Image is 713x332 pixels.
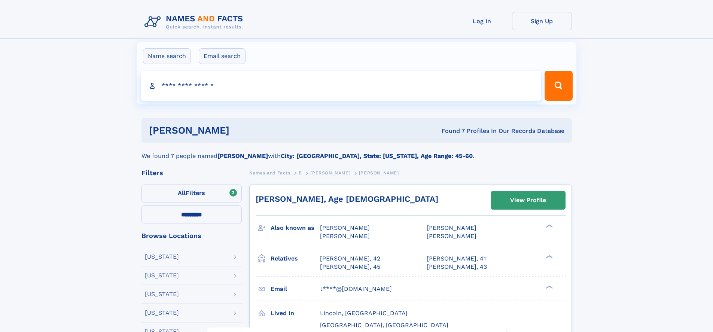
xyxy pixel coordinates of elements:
[199,48,246,64] label: Email search
[427,263,487,271] a: [PERSON_NAME], 43
[149,126,336,135] h1: [PERSON_NAME]
[141,232,242,239] div: Browse Locations
[320,322,448,329] span: [GEOGRAPHIC_DATA], [GEOGRAPHIC_DATA]
[452,12,512,30] a: Log In
[320,255,380,263] a: [PERSON_NAME], 42
[544,254,553,259] div: ❯
[141,71,542,101] input: search input
[178,189,186,197] span: All
[545,71,572,101] button: Search Button
[544,224,553,229] div: ❯
[141,143,572,161] div: We found 7 people named with .
[145,272,179,278] div: [US_STATE]
[217,152,268,159] b: [PERSON_NAME]
[143,48,191,64] label: Name search
[299,170,302,176] span: B
[141,185,242,202] label: Filters
[256,194,438,204] a: [PERSON_NAME], Age [DEMOGRAPHIC_DATA]
[271,222,320,234] h3: Also known as
[427,224,476,231] span: [PERSON_NAME]
[320,263,380,271] a: [PERSON_NAME], 45
[359,170,399,176] span: [PERSON_NAME]
[544,284,553,289] div: ❯
[335,127,564,135] div: Found 7 Profiles In Our Records Database
[320,224,370,231] span: [PERSON_NAME]
[145,291,179,297] div: [US_STATE]
[141,12,249,32] img: Logo Names and Facts
[512,12,572,30] a: Sign Up
[249,168,290,177] a: Names and Facts
[145,254,179,260] div: [US_STATE]
[271,252,320,265] h3: Relatives
[141,170,242,176] div: Filters
[145,310,179,316] div: [US_STATE]
[299,168,302,177] a: B
[271,283,320,295] h3: Email
[320,310,408,317] span: Lincoln, [GEOGRAPHIC_DATA]
[427,255,486,263] a: [PERSON_NAME], 41
[510,192,546,209] div: View Profile
[427,232,476,240] span: [PERSON_NAME]
[491,191,565,209] a: View Profile
[310,170,350,176] span: [PERSON_NAME]
[281,152,473,159] b: City: [GEOGRAPHIC_DATA], State: [US_STATE], Age Range: 45-60
[320,232,370,240] span: [PERSON_NAME]
[271,307,320,320] h3: Lived in
[310,168,350,177] a: [PERSON_NAME]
